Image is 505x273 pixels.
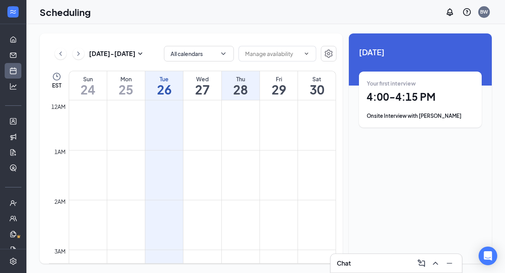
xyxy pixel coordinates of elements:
h1: 24 [69,83,107,96]
a: August 29, 2025 [260,71,298,100]
svg: Clock [52,72,61,81]
svg: ChevronLeft [57,49,64,58]
div: Wed [183,75,221,83]
svg: Notifications [445,7,454,17]
svg: ComposeMessage [417,259,426,268]
div: Tue [145,75,183,83]
div: BW [480,9,488,15]
svg: Analysis [9,82,17,90]
button: ChevronLeft [55,48,66,59]
button: All calendarsChevronDown [164,46,234,61]
a: August 24, 2025 [69,71,107,100]
div: Fri [260,75,298,83]
h1: 29 [260,83,298,96]
svg: ChevronDown [303,51,310,57]
svg: ChevronDown [219,50,227,58]
div: Onsite Interview with [PERSON_NAME] [367,112,474,120]
svg: UserCheck [9,199,17,207]
span: [DATE] [359,46,482,58]
div: Open Intercom Messenger [479,247,497,265]
svg: WorkstreamLogo [9,8,17,16]
button: Minimize [443,257,456,269]
svg: Settings [9,257,17,265]
h1: Scheduling [40,5,91,19]
a: August 26, 2025 [145,71,183,100]
h1: 27 [183,83,221,96]
h1: 30 [298,83,336,96]
h1: 28 [222,83,259,96]
a: August 28, 2025 [222,71,259,100]
svg: QuestionInfo [462,7,472,17]
div: Thu [222,75,259,83]
div: 1am [53,147,67,156]
div: 3am [53,247,67,255]
div: Sun [69,75,107,83]
a: August 30, 2025 [298,71,336,100]
div: 2am [53,197,67,206]
input: Manage availability [245,49,300,58]
button: ChevronUp [429,257,442,269]
svg: SmallChevronDown [136,49,145,58]
a: August 25, 2025 [107,71,145,100]
span: EST [52,81,61,89]
div: 12am [50,102,67,111]
h1: 26 [145,83,183,96]
h1: 25 [107,83,145,96]
div: Mon [107,75,145,83]
h3: [DATE] - [DATE] [89,49,136,58]
h1: 4:00 - 4:15 PM [367,90,474,103]
button: ChevronRight [73,48,84,59]
h3: Chat [337,259,351,268]
div: Sat [298,75,336,83]
div: Your first interview [367,79,474,87]
button: ComposeMessage [415,257,428,269]
svg: Minimize [445,259,454,268]
button: Settings [321,46,336,61]
a: August 27, 2025 [183,71,221,100]
svg: Settings [324,49,333,58]
svg: ChevronUp [431,259,440,268]
svg: ChevronRight [75,49,82,58]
